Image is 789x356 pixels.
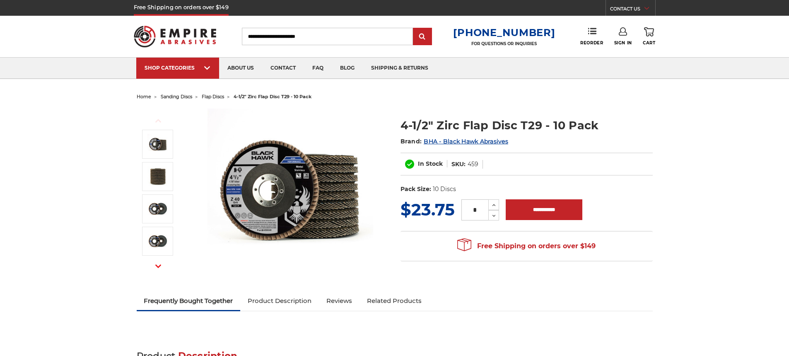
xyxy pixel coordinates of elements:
a: Reorder [580,27,603,45]
h1: 4-1/2" Zirc Flap Disc T29 - 10 Pack [401,117,653,133]
dd: 10 Discs [433,185,456,194]
button: Next [148,257,168,275]
a: home [137,94,151,99]
img: 60 grit zirc flap disc [147,231,168,252]
div: SHOP CATEGORIES [145,65,211,71]
span: In Stock [418,160,443,167]
a: Frequently Bought Together [137,292,241,310]
a: about us [219,58,262,79]
a: faq [304,58,332,79]
a: blog [332,58,363,79]
span: $23.75 [401,199,455,220]
a: [PHONE_NUMBER] [453,27,555,39]
span: 4-1/2" zirc flap disc t29 - 10 pack [234,94,311,99]
a: Reviews [319,292,360,310]
a: contact [262,58,304,79]
span: Sign In [614,40,632,46]
a: BHA - Black Hawk Abrasives [424,138,508,145]
span: Free Shipping on orders over $149 [457,238,596,254]
a: shipping & returns [363,58,437,79]
img: 4.5" Black Hawk Zirconia Flap Disc 10 Pack [147,134,168,155]
dd: 459 [468,160,478,169]
input: Submit [414,29,431,45]
img: 40 grit zirc flap disc [147,199,168,219]
a: Cart [643,27,655,46]
button: Previous [148,112,168,130]
a: CONTACT US [610,4,655,16]
span: Cart [643,40,655,46]
p: FOR QUESTIONS OR INQUIRIES [453,41,555,46]
img: Empire Abrasives [134,20,217,53]
img: 10 pack of premium black hawk flap discs [147,166,168,187]
a: Product Description [240,292,319,310]
img: 4.5" Black Hawk Zirconia Flap Disc 10 Pack [208,109,373,274]
dt: Pack Size: [401,185,431,194]
span: Reorder [580,40,603,46]
a: flap discs [202,94,224,99]
a: Related Products [360,292,429,310]
a: sanding discs [161,94,192,99]
span: Brand: [401,138,422,145]
dt: SKU: [451,160,466,169]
